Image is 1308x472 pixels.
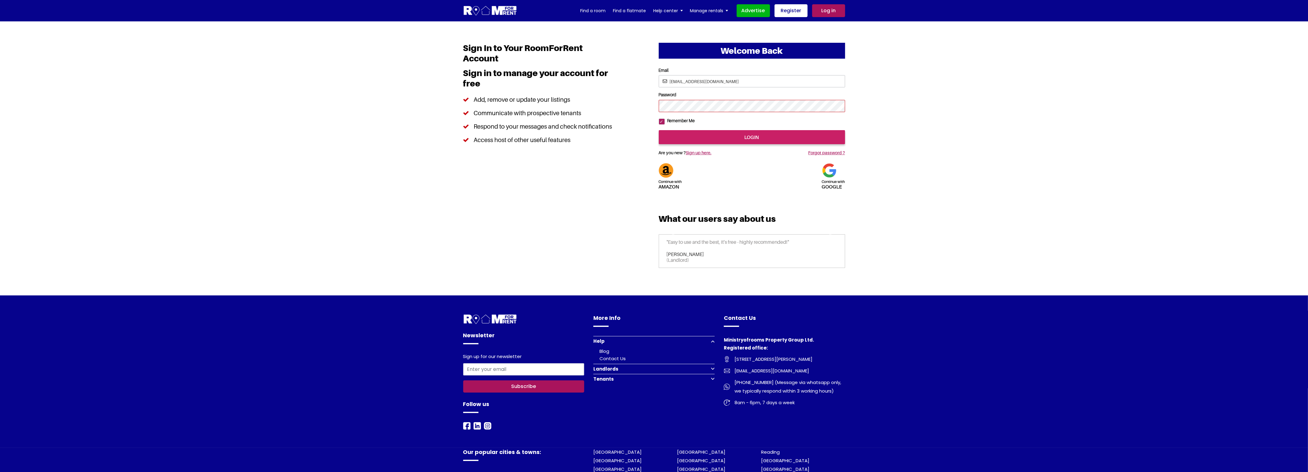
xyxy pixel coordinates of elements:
[484,422,491,429] a: Instagram
[463,5,517,16] img: Logo for Room for Rent, featuring a welcoming design with a house icon and modern typography
[686,150,712,155] a: Sign up here.
[659,68,845,73] label: Email
[659,130,845,144] input: login
[724,336,845,355] h4: Ministryofrooms Property Group Ltd. Registered office:
[474,422,481,430] img: Room For Rent
[463,380,584,393] button: Subscribe
[474,422,481,429] a: LinkedIn
[808,150,845,155] a: Forgot password ?
[667,239,837,251] p: "Easy to use and the best, it's free - highly recommended!"
[761,449,780,455] a: Reading
[690,6,728,15] a: Manage rentals
[724,368,730,374] img: Room For Rent
[463,448,584,461] h4: Our popular cities & towns:
[599,355,626,362] a: Contact Us
[724,367,845,375] a: [EMAIL_ADDRESS][DOMAIN_NAME]
[822,179,845,184] span: Continue with
[677,457,726,464] a: [GEOGRAPHIC_DATA]
[730,367,809,375] span: [EMAIL_ADDRESS][DOMAIN_NAME]
[659,163,673,178] img: Amazon
[761,457,809,464] a: [GEOGRAPHIC_DATA]
[581,6,606,15] a: Find a room
[822,178,845,189] h5: google
[463,133,617,147] li: Access host of other useful features
[737,4,770,17] a: Advertise
[463,422,471,430] img: Room For Rent
[730,378,845,395] span: [PHONE_NUMBER] (Message via whatsapp only, we typically respond within 3 working hours)
[724,384,730,390] img: Room For Rent
[613,6,646,15] a: Find a flatmate
[463,43,617,68] h1: Sign In to Your RoomForRent Account
[463,400,584,413] h4: Follow us
[463,354,522,361] label: Sign up for our newsletter
[659,167,682,189] a: Continue withAmazon
[724,356,730,362] img: Room For Rent
[463,93,617,106] li: Add, remove or update your listings
[654,6,683,15] a: Help center
[659,214,845,229] h3: What our users say about us
[659,92,845,97] label: Password
[659,43,845,59] h2: Welcome Back
[812,4,845,17] a: Log in
[593,374,715,384] button: Tenants
[775,4,808,17] a: Register
[730,355,812,364] span: [STREET_ADDRESS][PERSON_NAME]
[724,314,845,327] h4: Contact Us
[659,75,845,87] input: Email
[593,449,642,455] a: [GEOGRAPHIC_DATA]
[724,400,730,406] img: Room For Rent
[463,68,617,93] h3: Sign in to manage your account for free
[593,364,715,374] button: Landlords
[463,106,617,120] li: Communicate with prospective tenants
[593,314,715,327] h4: More Info
[724,398,845,407] a: 8am - 6pm, 7 days a week
[593,336,715,346] button: Help
[677,449,726,455] a: [GEOGRAPHIC_DATA]
[730,398,795,407] span: 8am - 6pm, 7 days a week
[463,363,584,375] input: Enter your email
[659,179,682,184] span: Continue with
[484,422,491,430] img: Room For Rent
[599,348,609,354] a: Blog
[463,422,471,429] a: Facebook
[665,118,695,123] label: Remember Me
[667,251,837,257] h6: [PERSON_NAME]
[724,378,845,395] a: [PHONE_NUMBER] (Message via whatsapp only, we typically respond within 3 working hours)
[822,167,845,189] a: Continue withgoogle
[659,144,764,159] h5: Are you new ?
[724,355,845,364] a: [STREET_ADDRESS][PERSON_NAME]
[463,120,617,133] li: Respond to your messages and check notifications
[593,457,642,464] a: [GEOGRAPHIC_DATA]
[463,314,517,325] img: Room For Rent
[659,178,682,189] h5: Amazon
[822,163,837,178] img: Google
[463,331,584,344] h4: Newsletter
